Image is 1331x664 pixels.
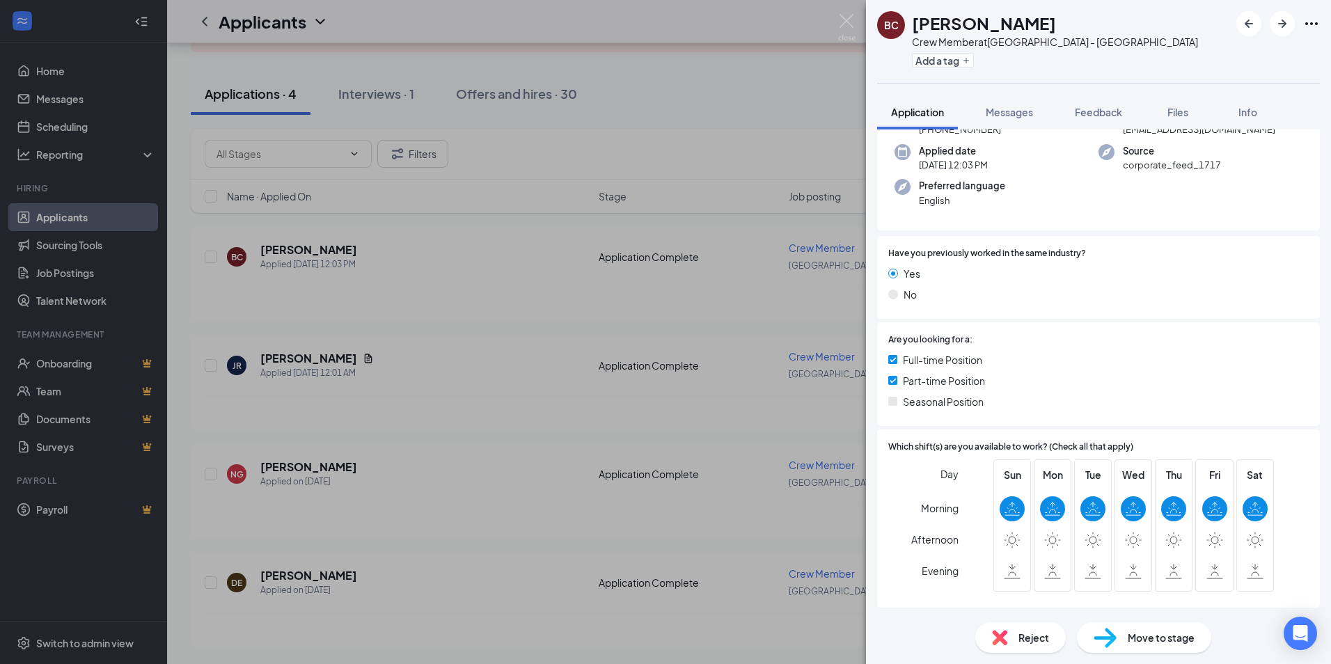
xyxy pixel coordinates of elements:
[1123,144,1221,158] span: Source
[1080,467,1105,482] span: Tue
[1000,467,1025,482] span: Sun
[919,144,988,158] span: Applied date
[1303,15,1320,32] svg: Ellipses
[1018,630,1049,645] span: Reject
[1121,467,1146,482] span: Wed
[1243,467,1268,482] span: Sat
[919,158,988,172] span: [DATE] 12:03 PM
[1123,122,1275,136] span: [EMAIL_ADDRESS][DOMAIN_NAME]
[919,122,1001,136] span: [PHONE_NUMBER]
[1128,630,1195,645] span: Move to stage
[919,179,1005,193] span: Preferred language
[1241,15,1257,32] svg: ArrowLeftNew
[1075,106,1122,118] span: Feedback
[1284,617,1317,650] div: Open Intercom Messenger
[903,352,982,367] span: Full-time Position
[904,287,917,302] span: No
[888,333,972,347] span: Are you looking for a:
[962,56,970,65] svg: Plus
[1167,106,1188,118] span: Files
[891,106,944,118] span: Application
[1040,467,1065,482] span: Mon
[1202,467,1227,482] span: Fri
[1238,106,1257,118] span: Info
[888,247,1086,260] span: Have you previously worked in the same industry?
[1274,15,1291,32] svg: ArrowRight
[921,496,959,521] span: Morning
[884,18,899,32] div: BC
[912,35,1198,49] div: Crew Member at [GEOGRAPHIC_DATA] - [GEOGRAPHIC_DATA]
[940,466,959,482] span: Day
[912,11,1056,35] h1: [PERSON_NAME]
[904,266,920,281] span: Yes
[1236,11,1261,36] button: ArrowLeftNew
[911,527,959,552] span: Afternoon
[919,193,1005,207] span: English
[922,558,959,583] span: Evening
[986,106,1033,118] span: Messages
[888,441,1133,454] span: Which shift(s) are you available to work? (Check all that apply)
[1270,11,1295,36] button: ArrowRight
[1123,158,1221,172] span: corporate_feed_1717
[903,394,984,409] span: Seasonal Position
[1161,467,1186,482] span: Thu
[912,53,974,68] button: PlusAdd a tag
[903,373,985,388] span: Part-time Position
